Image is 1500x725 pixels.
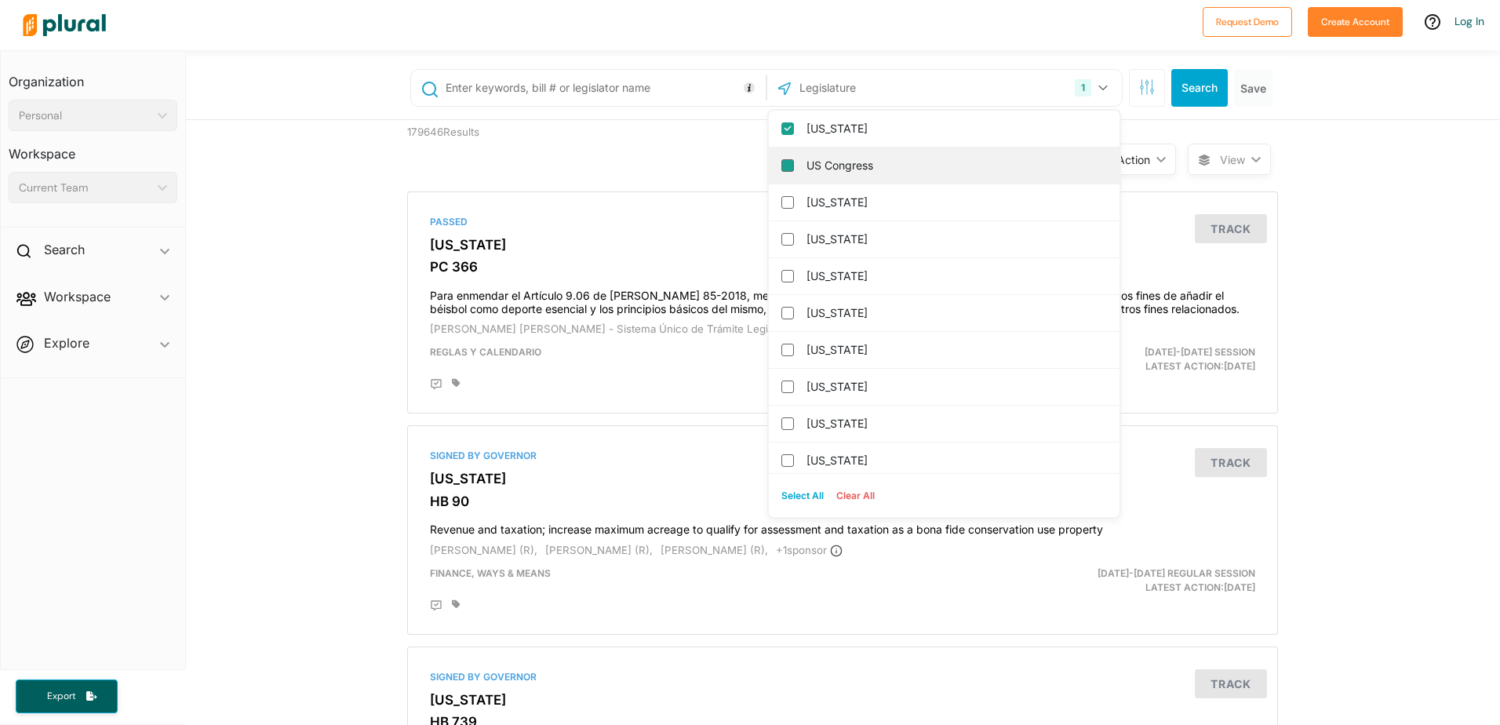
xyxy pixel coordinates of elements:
button: 1 [1069,73,1118,103]
span: Export [36,690,86,703]
h3: PC 366 [430,259,1255,275]
span: [PERSON_NAME] (R), [430,544,537,556]
h3: [US_STATE] [430,237,1255,253]
label: [US_STATE] [806,449,1104,472]
span: Reglas y Calendario [430,346,541,358]
a: Log In [1454,14,1484,28]
input: Legislature [798,73,966,103]
h4: Para enmendar el Artículo 9.06 de [PERSON_NAME] 85-2018, mejor conocida como la “Ley de Reforma E... [430,282,1255,316]
button: Export [16,679,118,713]
label: [US_STATE] [806,117,1104,140]
h2: Search [44,241,85,258]
button: Create Account [1308,7,1403,37]
div: Add Position Statement [430,599,442,612]
div: Passed [430,215,1255,229]
div: 179646 Results [395,120,619,180]
div: Signed by Governor [430,449,1255,463]
div: Add tags [452,599,460,609]
div: Latest Action: [DATE] [985,567,1268,595]
button: Save [1234,69,1272,107]
button: Request Demo [1203,7,1292,37]
span: Search Filters [1139,79,1155,93]
span: Finance, Ways & Means [430,567,551,579]
span: + 1 sponsor [776,544,843,556]
button: Track [1195,448,1267,477]
h4: Revenue and taxation; increase maximum acreage to qualify for assessment and taxation as a bona f... [430,516,1255,537]
label: [US_STATE] [806,375,1104,399]
span: View [1220,151,1245,168]
label: [US_STATE] [806,264,1104,288]
button: Search [1171,69,1228,107]
span: [DATE]-[DATE] Regular Session [1098,567,1255,579]
button: Clear All [830,484,881,508]
button: Select All [775,484,830,508]
label: US Congress [806,154,1104,177]
h3: [US_STATE] [430,471,1255,486]
h3: HB 90 [430,494,1255,509]
a: Create Account [1308,13,1403,29]
label: [US_STATE] [806,301,1104,325]
div: Current Team [19,180,151,196]
div: Personal [19,107,151,124]
label: [US_STATE] [806,228,1104,251]
span: [PERSON_NAME] (R), [545,544,653,556]
span: [DATE]-[DATE] Session [1145,346,1255,358]
div: Signed by Governor [430,670,1255,684]
div: Add Position Statement [430,378,442,391]
h3: [US_STATE] [430,692,1255,708]
span: [PERSON_NAME] [PERSON_NAME] - Sistema Único de Trámite Legislativo [430,322,799,335]
div: Latest Action: [DATE] [985,345,1268,373]
input: Enter keywords, bill # or legislator name [444,73,762,103]
div: Tooltip anchor [742,81,756,95]
h3: Organization [9,59,177,93]
div: Add tags [452,378,460,388]
div: 1 [1075,79,1091,97]
button: Track [1195,669,1267,698]
span: [PERSON_NAME] (R), [661,544,768,556]
label: [US_STATE] [806,412,1104,435]
button: Track [1195,214,1267,243]
label: [US_STATE] [806,191,1104,214]
label: [US_STATE] [806,338,1104,362]
h3: Workspace [9,131,177,166]
a: Request Demo [1203,13,1292,29]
